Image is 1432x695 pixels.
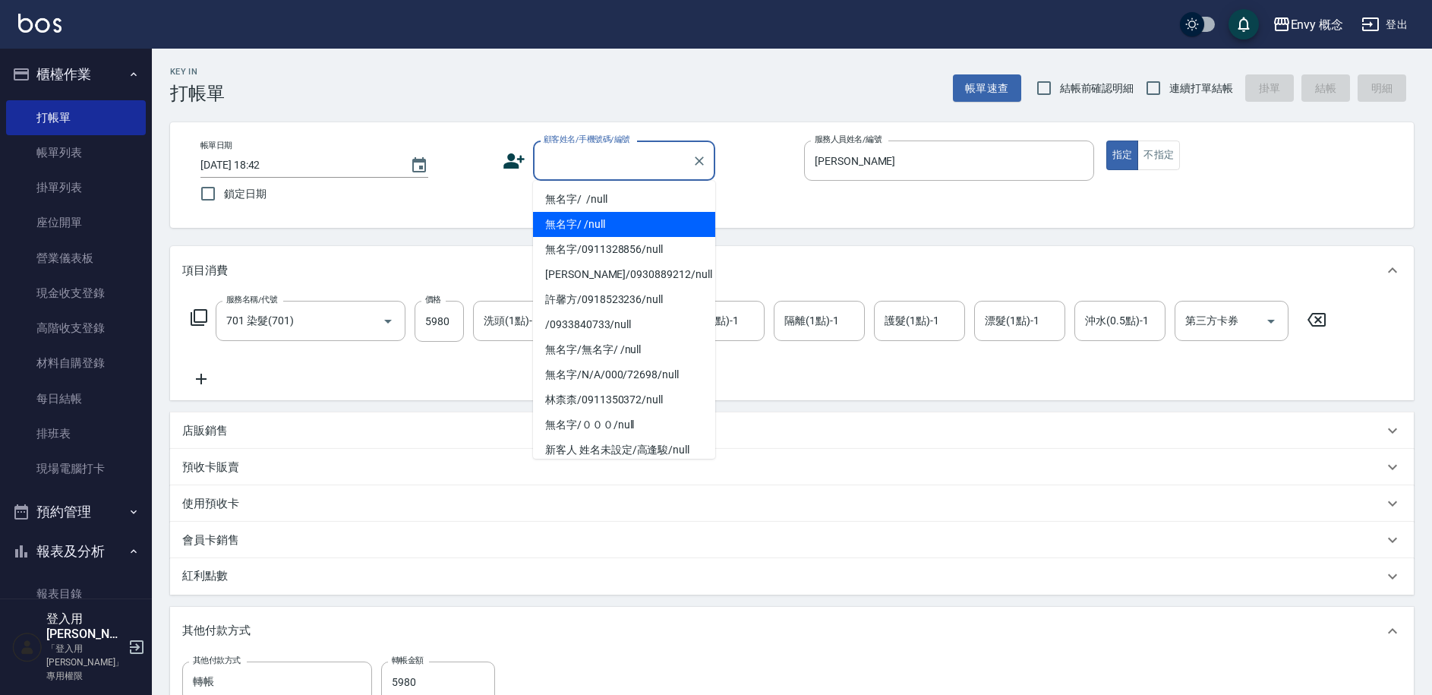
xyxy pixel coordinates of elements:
[6,492,146,532] button: 預約管理
[953,74,1021,103] button: 帳單速查
[6,276,146,311] a: 現金收支登錄
[1060,81,1134,96] span: 結帳前確認明細
[182,496,239,512] p: 使用預收卡
[6,241,146,276] a: 營業儀表板
[1355,11,1414,39] button: 登出
[533,337,715,362] li: 無名字/無名字/ /null
[1291,15,1344,34] div: Envy 概念
[182,568,235,585] p: 紅利點數
[401,147,437,184] button: Choose date, selected date is 2025-09-15
[376,309,400,333] button: Open
[1266,9,1350,40] button: Envy 概念
[533,312,715,337] li: /0933840733/null
[182,423,228,439] p: 店販銷售
[170,412,1414,449] div: 店販銷售
[170,246,1414,295] div: 項目消費
[6,55,146,94] button: 櫃檯作業
[18,14,62,33] img: Logo
[46,642,124,683] p: 「登入用[PERSON_NAME]」專用權限
[533,287,715,312] li: 許馨方/0918523236/null
[170,449,1414,485] div: 預收卡販賣
[170,558,1414,595] div: 紅利點數
[6,416,146,451] a: 排班表
[12,632,43,662] img: Person
[533,412,715,438] li: 無名字/０００/null
[6,381,146,416] a: 每日結帳
[170,522,1414,558] div: 會員卡銷售
[6,205,146,240] a: 座位開單
[6,532,146,571] button: 報表及分析
[533,387,715,412] li: 林柰柰/0911350372/null
[182,623,258,640] p: 其他付款方式
[689,150,710,172] button: Clear
[544,134,630,145] label: 顧客姓名/手機號碼/編號
[392,655,424,666] label: 轉帳金額
[6,346,146,381] a: 材料自購登錄
[1259,309,1283,333] button: Open
[1229,9,1259,39] button: save
[193,655,241,666] label: 其他付款方式
[182,263,228,279] p: 項目消費
[6,451,146,486] a: 現場電腦打卡
[170,607,1414,656] div: 其他付款方式
[533,212,715,237] li: 無名字/ /null
[6,577,146,611] a: 報表目錄
[182,532,239,548] p: 會員卡銷售
[200,140,232,151] label: 帳單日期
[6,135,146,170] a: 帳單列表
[6,311,146,346] a: 高階收支登錄
[533,362,715,387] li: 無名字/N/A/000/72698/null
[425,294,441,305] label: 價格
[200,153,395,178] input: YYYY/MM/DD hh:mm
[170,485,1414,522] div: 使用預收卡
[224,186,267,202] span: 鎖定日期
[533,262,715,287] li: [PERSON_NAME]/0930889212/null
[226,294,277,305] label: 服務名稱/代號
[1137,141,1180,170] button: 不指定
[815,134,882,145] label: 服務人員姓名/編號
[170,83,225,104] h3: 打帳單
[533,187,715,212] li: 無名字/ /null
[6,170,146,205] a: 掛單列表
[6,100,146,135] a: 打帳單
[182,460,239,475] p: 預收卡販賣
[1106,141,1139,170] button: 指定
[170,67,225,77] h2: Key In
[533,438,715,463] li: 新客人 姓名未設定/高逢駿/null
[46,611,124,642] h5: 登入用[PERSON_NAME]
[533,237,715,262] li: 無名字/0911328856/null
[1169,81,1233,96] span: 連續打單結帳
